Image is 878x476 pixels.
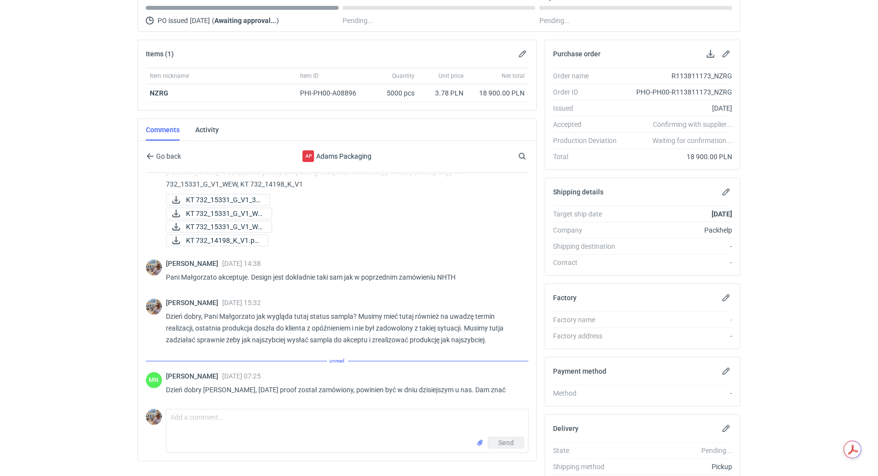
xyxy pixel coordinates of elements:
span: ) [277,17,279,24]
h2: Delivery [553,425,578,432]
div: KT 732_15331_G_V1_WEW.pdf [166,208,264,219]
span: [PERSON_NAME] [166,299,222,307]
figcaption: AP [302,150,314,162]
span: Net total [502,72,525,80]
a: KT 732_15331_G_V1_3D... [166,194,270,206]
p: Dzień dobry [PERSON_NAME], [DATE] proof został zamówiony, powinien być w dniu dzisiejszym u nas. ... [166,384,521,396]
div: State [553,446,624,455]
p: [PERSON_NAME], w załączniku przesyłam pliki z grafiką oraz konstrukcją. Proszę o akceptację: KT 7... [166,167,521,190]
span: KT 732_15331_G_V1_WE... [186,208,264,219]
button: Edit purchase order [720,48,732,60]
button: Edit factory details [720,292,732,304]
span: [PERSON_NAME] [166,372,222,380]
span: [PERSON_NAME] [166,260,222,267]
h2: Factory [553,294,577,302]
div: Adams Packaging [302,150,314,162]
button: Download PO [705,48,716,60]
div: KT 732_15331_G_V1_WEW_3D ruch.pdf [166,221,264,233]
p: Dzień dobry, Pani Małgorzato jak wygląda tutaj status sampla? Musimy mieć tutaj również na uwadzę... [166,310,521,346]
div: 18 900.00 PLN [471,88,525,98]
div: - [624,315,732,325]
button: Edit items [517,48,529,60]
span: Quantity [392,72,415,80]
p: Pani Małgorzato akceptuje. Design jest dokładnie taki sam jak w poprzednim zamówieniu NHTH [166,271,521,283]
div: Order name [553,71,624,81]
div: - [624,258,732,267]
div: PO issued [146,15,339,26]
div: Pending... [539,15,732,26]
span: unread [327,356,348,366]
em: Pending... [701,447,732,454]
div: PHI-PH00-A08896 [300,88,366,98]
span: Send [498,439,514,446]
div: Pickup [624,462,732,472]
div: Target ship date [553,209,624,219]
a: NZRG [150,89,168,97]
div: Shipping destination [553,241,624,251]
div: Method [553,388,624,398]
input: Search [516,150,548,162]
div: Małgorzata Nowotna [146,372,162,388]
div: Contact [553,258,624,267]
h2: Payment method [553,367,606,375]
h2: Items (1) [146,50,174,58]
img: Michał Palasek [146,299,162,315]
figcaption: MN [146,372,162,388]
a: Comments [146,119,180,141]
span: ( [212,17,214,24]
h2: Purchase order [553,50,601,58]
div: 3.78 PLN [422,88,463,98]
div: - [624,388,732,398]
h2: Shipping details [553,188,603,196]
strong: [DATE] [712,210,732,218]
em: Waiting for confirmation... [652,136,732,145]
a: KT 732_15331_G_V1_WE... [166,208,272,219]
button: Send [488,437,524,449]
div: KT 732_14198_K_V1.pdf [166,235,264,246]
span: KT 732_15331_G_V1_3D... [186,194,262,205]
div: - [624,241,732,251]
div: 18 900.00 PLN [624,152,732,162]
div: Issued [553,103,624,113]
span: KT 732_15331_G_V1_WE... [186,221,264,232]
span: Item nickname [150,72,189,80]
div: Company [553,225,624,235]
div: 5000 pcs [370,84,418,102]
span: Pending... [343,15,373,26]
img: Michał Palasek [146,409,162,425]
strong: Awaiting approval... [214,17,277,24]
div: Shipping method [553,462,624,472]
button: Edit payment method [720,365,732,377]
span: Unit price [439,72,463,80]
button: Edit shipping details [720,186,732,198]
div: Adams Packaging [257,150,417,162]
button: Go back [146,150,182,162]
div: Accepted [553,119,624,129]
a: KT 732_14198_K_V1.pd... [166,235,269,246]
em: Confirming with supplier... [653,120,732,128]
span: [DATE] 07:25 [222,372,261,380]
div: KT 732_15331_G_V1_3D.JPG [166,194,264,206]
span: [DATE] 15:32 [222,299,261,307]
div: PHO-PH00-R113811173_NZRG [624,87,732,97]
div: R113811173_NZRG [624,71,732,81]
span: Go back [154,153,181,160]
div: Production Deviation [553,136,624,145]
div: Factory address [553,331,624,341]
span: [DATE] 14:38 [222,260,261,267]
a: KT 732_15331_G_V1_WE... [166,221,272,233]
button: Edit delivery details [720,423,732,434]
div: Total [553,152,624,162]
div: Order ID [553,87,624,97]
div: Packhelp [624,225,732,235]
a: Activity [195,119,219,141]
span: [DATE] [190,15,210,26]
span: Item ID [300,72,319,80]
span: KT 732_14198_K_V1.pd... [186,235,260,246]
div: Factory name [553,315,624,325]
img: Michał Palasek [146,260,162,276]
